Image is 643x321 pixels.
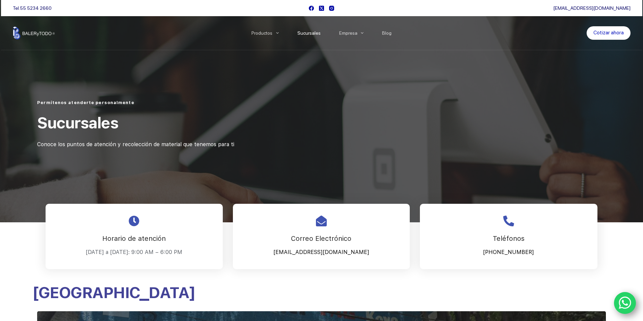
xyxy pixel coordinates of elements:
a: Instagram [329,6,334,11]
a: Facebook [309,6,314,11]
a: 55 5234 2660 [20,5,52,11]
span: Teléfonos [493,234,525,243]
a: X (Twitter) [319,6,324,11]
a: WhatsApp [614,292,636,314]
span: Correo Electrónico [291,234,351,243]
span: [DATE] a [DATE]: 9:00 AM – 6:00 PM [86,249,182,255]
span: Horario de atención [102,234,166,243]
span: Conoce los puntos de atención y recolección de material que tenemos para ti [37,141,234,148]
span: Sucursales [37,114,118,132]
span: Tel. [13,5,52,11]
p: [EMAIL_ADDRESS][DOMAIN_NAME] [241,247,401,257]
img: Balerytodo [13,27,55,39]
span: [GEOGRAPHIC_DATA] [32,283,195,302]
p: [PHONE_NUMBER] [428,247,589,257]
a: [EMAIL_ADDRESS][DOMAIN_NAME] [553,5,631,11]
span: Permítenos atenderte personalmente [37,100,134,105]
a: Cotizar ahora [587,26,631,40]
nav: Menu Principal [242,16,401,50]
